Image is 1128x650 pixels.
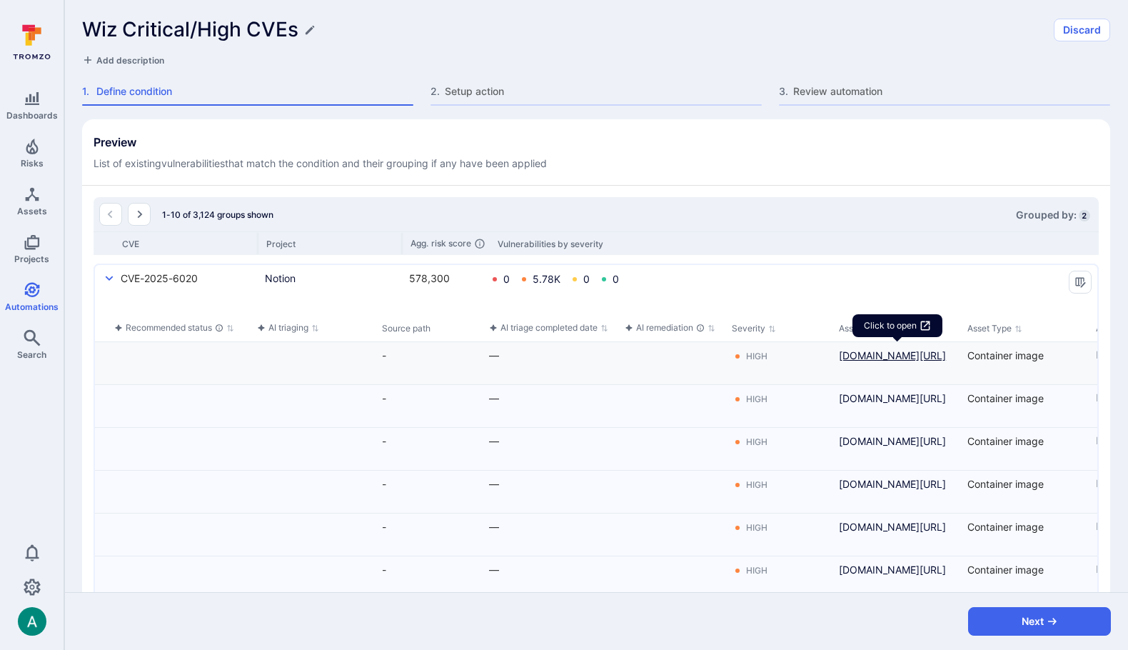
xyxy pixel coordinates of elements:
[109,556,251,599] div: Cell for aiCtx.triageStatus
[376,428,483,470] div: Cell for Source path
[967,476,1084,491] div: Container image
[483,514,619,556] div: Cell for aiCtx.triageFinishedAt
[619,385,726,427] div: Cell for aiCtx.remediationStatus
[82,53,164,67] button: Add description
[489,391,613,406] div: —
[967,562,1084,577] div: Container image
[839,476,956,491] a: [DOMAIN_NAME][URL]
[376,385,483,427] div: Cell for Source path
[1054,19,1110,41] button: Discard
[382,348,478,363] div: -
[109,428,251,470] div: Cell for aiCtx.triageStatus
[746,436,767,448] div: High
[99,203,122,226] button: Go to the previous page
[839,391,956,406] a: [DOMAIN_NAME][URL]
[96,55,164,66] span: Add description
[503,274,510,285] div: 0
[94,156,547,171] span: List of existing vulnerabilities that match the condition and their grouping if any have been app...
[483,471,619,513] div: Cell for aiCtx.triageFinishedAt
[833,471,962,513] div: Cell for Asset
[533,274,560,285] div: 5.78K
[967,348,1084,363] div: Container image
[82,18,298,41] h1: Wiz Critical/High CVEs
[1069,271,1092,294] button: Manage columns
[726,471,833,513] div: Cell for Severity
[967,391,1084,406] div: Container image
[128,203,151,226] button: Go to the next page
[619,342,726,384] div: Cell for aiCtx.remediationStatus
[489,322,608,334] button: Sort by function(){return k.createElement(pN.A,{direction:"row",alignItems:"center",gap:4},k.crea...
[962,514,1090,556] div: Cell for Asset Type
[257,321,308,335] div: AI triaging
[746,394,767,405] div: High
[109,514,251,556] div: Cell for aiCtx.triageStatus
[746,565,767,576] div: High
[625,321,705,335] div: AI remediation
[474,238,485,249] svg: Aggregate of individual risk scores of all the vulnerabilities within a group
[726,556,833,599] div: Cell for Severity
[962,428,1090,470] div: Cell for Asset Type
[109,385,251,427] div: Cell for aiCtx.triageStatus
[17,206,47,216] span: Assets
[96,84,413,99] span: Define condition
[251,428,376,470] div: Cell for aiCtx
[746,522,767,534] div: High
[409,271,480,286] div: 578,300
[251,556,376,599] div: Cell for aiCtx
[619,514,726,556] div: Cell for aiCtx.remediationStatus
[382,391,478,406] div: -
[583,274,590,285] div: 0
[121,271,256,286] div: CVE-2025-6020
[18,607,46,636] div: Arjan Dehar
[94,135,547,149] h2: Preview
[382,476,478,491] div: -
[839,562,956,577] a: [DOMAIN_NAME][URL]
[839,323,872,334] button: Sort by Asset
[14,254,49,264] span: Projects
[382,562,478,577] div: -
[833,342,962,384] div: Cell for Asset
[251,342,376,384] div: Cell for aiCtx
[6,110,58,121] span: Dashboards
[257,322,319,334] button: Sort by function(){return k.createElement(pN.A,{direction:"row",alignItems:"center",gap:4},k.crea...
[162,209,273,220] span: 1-10 of 3,124 groups shown
[251,514,376,556] div: Cell for aiCtx
[839,519,956,534] a: [DOMAIN_NAME][URL]
[376,471,483,513] div: Cell for Source path
[489,476,613,491] div: —
[483,556,619,599] div: Cell for aiCtx.triageFinishedAt
[382,434,478,449] div: -
[266,239,402,249] div: Project
[489,348,613,363] div: —
[376,342,483,384] div: Cell for Source path
[95,265,1097,308] div: CVE-2025-6020Notion578,30005.78K00
[839,434,956,449] a: [DOMAIN_NAME][URL]
[833,514,962,556] div: Cell for Asset
[265,271,401,286] a: Notion
[833,556,962,599] div: Cell for Asset
[483,342,619,384] div: Cell for aiCtx.triageFinishedAt
[967,323,1022,334] button: Sort by Asset Type
[498,239,603,249] div: Vulnerabilities by severity
[109,471,251,513] div: Cell for aiCtx.triageStatus
[962,385,1090,427] div: Cell for Asset Type
[489,434,613,449] div: —
[376,514,483,556] div: Cell for Source path
[732,323,776,334] button: Sort by Severity
[122,239,258,249] div: CVE
[962,342,1090,384] div: Cell for Asset Type
[376,556,483,599] div: Cell for Source path
[625,322,715,334] button: Sort by function(){return k.createElement(pN.A,{direction:"row",alignItems:"center",gap:4},k.crea...
[779,84,790,99] span: 3 .
[746,351,767,362] div: High
[109,342,251,384] div: Cell for aiCtx.triageStatus
[251,385,376,427] div: Cell for aiCtx
[746,479,767,491] div: High
[833,428,962,470] div: Cell for Asset
[1079,210,1090,221] span: 2
[833,385,962,427] div: Cell for Asset
[619,471,726,513] div: Cell for aiCtx.remediationStatus
[967,519,1084,534] div: Container image
[489,562,613,577] div: —
[793,84,1110,99] span: Review automation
